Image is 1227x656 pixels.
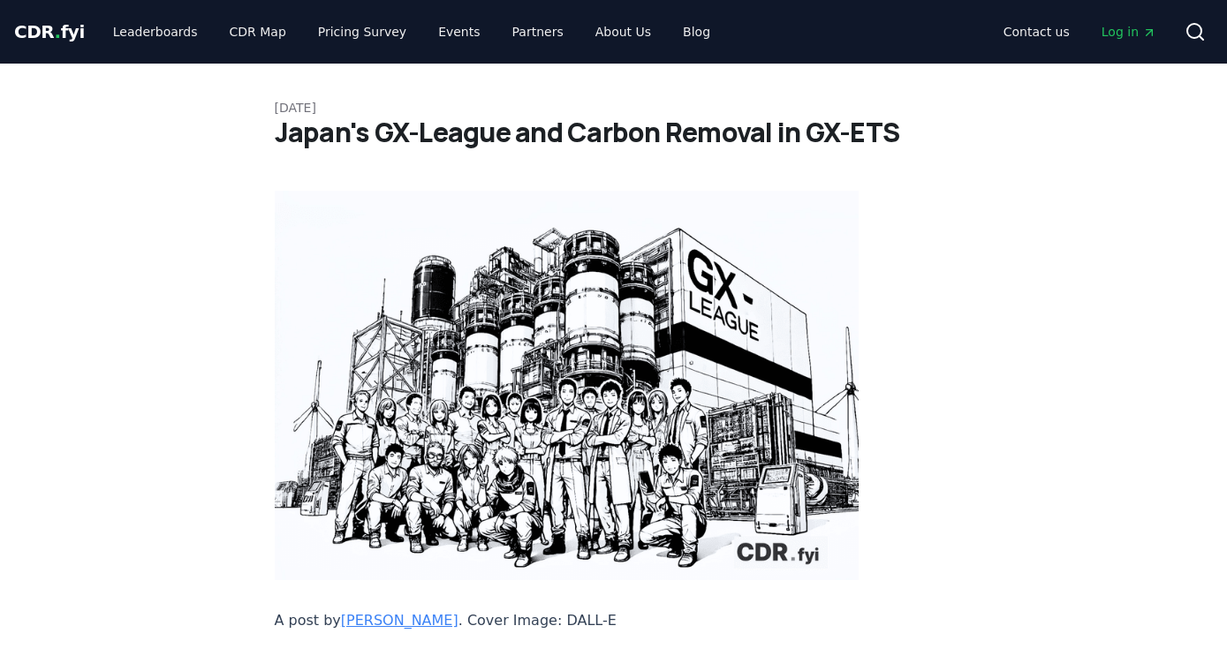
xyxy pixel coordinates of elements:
[1102,23,1156,41] span: Log in
[669,16,724,48] a: Blog
[99,16,724,48] nav: Main
[275,99,953,117] p: [DATE]
[275,117,953,148] h1: Japan's GX-League and Carbon Removal in GX-ETS
[216,16,300,48] a: CDR Map
[989,16,1170,48] nav: Main
[99,16,212,48] a: Leaderboards
[304,16,420,48] a: Pricing Survey
[498,16,578,48] a: Partners
[424,16,494,48] a: Events
[14,19,85,44] a: CDR.fyi
[581,16,665,48] a: About Us
[275,608,860,633] p: A post by . Cover Image: DALL-E
[55,21,61,42] span: .
[14,21,85,42] span: CDR fyi
[275,191,860,580] img: blog post image
[989,16,1084,48] a: Contact us
[1087,16,1170,48] a: Log in
[341,612,458,629] a: [PERSON_NAME]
